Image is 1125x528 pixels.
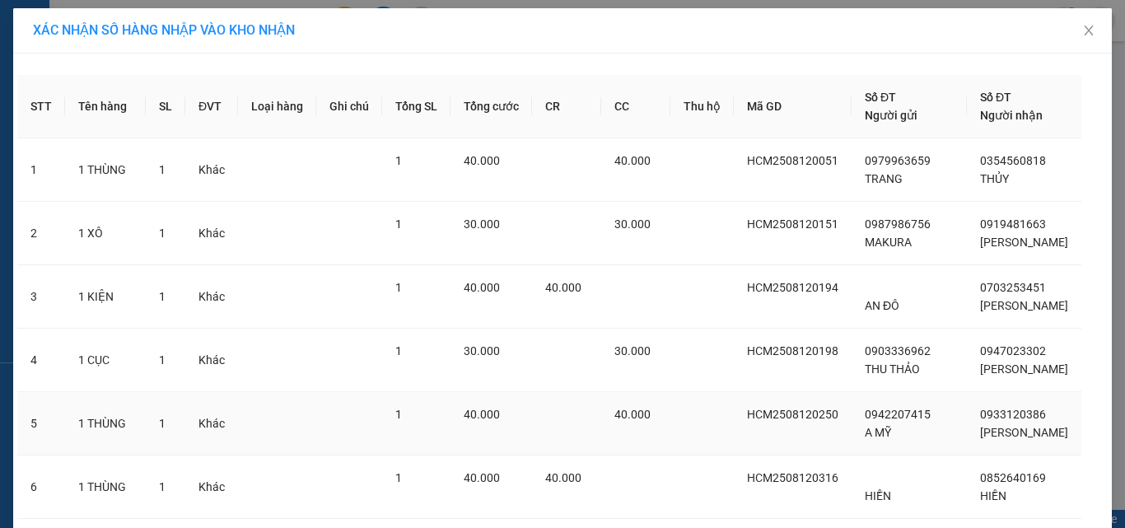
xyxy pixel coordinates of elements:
[450,75,532,138] th: Tổng cước
[670,75,734,138] th: Thu hộ
[17,202,65,265] td: 2
[980,471,1046,484] span: 0852640169
[980,217,1046,231] span: 0919481663
[65,202,146,265] td: 1 XÔ
[747,217,838,231] span: HCM2508120151
[65,138,146,202] td: 1 THÙNG
[865,236,912,249] span: MAKURA
[17,138,65,202] td: 1
[382,75,450,138] th: Tổng SL
[238,75,316,138] th: Loại hàng
[159,417,166,430] span: 1
[532,75,601,138] th: CR
[185,329,238,392] td: Khác
[1066,8,1112,54] button: Close
[980,344,1046,357] span: 0947023302
[464,344,500,357] span: 30.000
[747,344,838,357] span: HCM2508120198
[980,281,1046,294] span: 0703253451
[395,217,402,231] span: 1
[65,456,146,519] td: 1 THÙNG
[464,281,500,294] span: 40.000
[1082,24,1095,37] span: close
[185,75,238,138] th: ĐVT
[980,91,1011,104] span: Số ĐT
[545,471,581,484] span: 40.000
[980,426,1068,439] span: [PERSON_NAME]
[545,281,581,294] span: 40.000
[865,109,917,122] span: Người gửi
[65,75,146,138] th: Tên hàng
[395,281,402,294] span: 1
[865,299,899,312] span: AN ĐÔ
[395,154,402,167] span: 1
[747,281,838,294] span: HCM2508120194
[601,75,670,138] th: CC
[464,154,500,167] span: 40.000
[980,172,1009,185] span: THỦY
[395,344,402,357] span: 1
[17,456,65,519] td: 6
[185,202,238,265] td: Khác
[747,408,838,421] span: HCM2508120250
[734,75,852,138] th: Mã GD
[316,75,382,138] th: Ghi chú
[159,290,166,303] span: 1
[464,217,500,231] span: 30.000
[17,265,65,329] td: 3
[159,227,166,240] span: 1
[159,353,166,367] span: 1
[159,480,166,493] span: 1
[614,154,651,167] span: 40.000
[614,217,651,231] span: 30.000
[185,392,238,456] td: Khác
[865,408,931,421] span: 0942207415
[980,109,1043,122] span: Người nhận
[747,154,838,167] span: HCM2508120051
[980,489,1006,502] span: HIỀN
[865,217,931,231] span: 0987986756
[185,456,238,519] td: Khác
[614,344,651,357] span: 30.000
[747,471,838,484] span: HCM2508120316
[464,408,500,421] span: 40.000
[464,471,500,484] span: 40.000
[980,236,1068,249] span: [PERSON_NAME]
[865,489,891,502] span: HIỀN
[33,22,295,38] span: XÁC NHẬN SỐ HÀNG NHẬP VÀO KHO NHẬN
[146,75,185,138] th: SL
[65,392,146,456] td: 1 THÙNG
[159,163,166,176] span: 1
[865,172,903,185] span: TRANG
[185,138,238,202] td: Khác
[65,329,146,392] td: 1 CỤC
[865,362,920,376] span: THU THẢO
[980,154,1046,167] span: 0354560818
[865,91,896,104] span: Số ĐT
[865,344,931,357] span: 0903336962
[980,408,1046,421] span: 0933120386
[980,362,1068,376] span: [PERSON_NAME]
[185,265,238,329] td: Khác
[865,154,931,167] span: 0979963659
[395,471,402,484] span: 1
[65,265,146,329] td: 1 KIỆN
[980,299,1068,312] span: [PERSON_NAME]
[395,408,402,421] span: 1
[17,392,65,456] td: 5
[17,329,65,392] td: 4
[614,408,651,421] span: 40.000
[865,426,891,439] span: A MỸ
[17,75,65,138] th: STT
